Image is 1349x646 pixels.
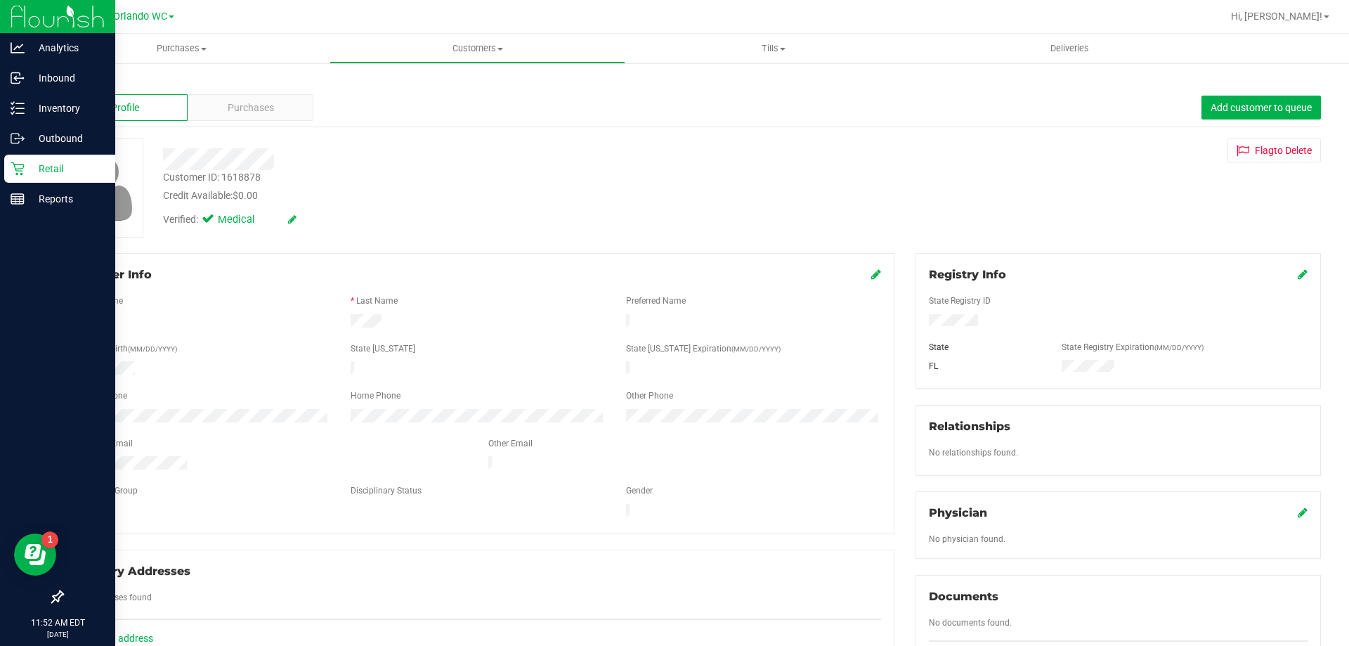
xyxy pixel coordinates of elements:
label: State [US_STATE] [351,342,415,355]
button: Flagto Delete [1227,138,1321,162]
label: Gender [626,484,653,497]
inline-svg: Reports [11,192,25,206]
span: Deliveries [1031,42,1108,55]
inline-svg: Inventory [11,101,25,115]
label: State Registry ID [929,295,991,307]
label: No relationships found. [929,446,1018,459]
p: 11:52 AM EDT [6,616,109,629]
a: Purchases [34,34,330,63]
span: Relationships [929,420,1010,433]
span: Tills [626,42,920,55]
div: Credit Available: [163,188,782,203]
div: FL [918,360,1052,373]
span: $0.00 [233,190,258,201]
span: (MM/DD/YYYY) [1154,344,1204,351]
div: Customer ID: 1618878 [163,170,261,185]
label: Date of Birth [81,342,177,355]
span: Documents [929,590,998,603]
label: State [US_STATE] Expiration [626,342,781,355]
inline-svg: Retail [11,162,25,176]
p: Analytics [25,39,109,56]
p: [DATE] [6,629,109,640]
span: Purchases [228,101,274,115]
label: Disciplinary Status [351,484,422,497]
a: Deliveries [922,34,1218,63]
p: Inbound [25,70,109,86]
span: Registry Info [929,268,1006,281]
span: Physician [929,506,987,519]
label: State Registry Expiration [1062,341,1204,354]
span: Profile [111,101,139,115]
span: (MM/DD/YYYY) [731,345,781,353]
span: Purchases [34,42,330,55]
iframe: Resource center [14,534,56,576]
div: State [918,341,1052,354]
span: Medical [218,212,274,228]
inline-svg: Outbound [11,131,25,146]
span: Hi, [PERSON_NAME]! [1231,11,1322,22]
inline-svg: Analytics [11,41,25,55]
span: Customers [330,42,625,55]
p: Inventory [25,100,109,117]
iframe: Resource center unread badge [41,531,58,548]
span: No documents found. [929,618,1012,628]
span: (MM/DD/YYYY) [128,345,177,353]
label: Preferred Name [626,295,686,307]
span: Add customer to queue [1211,102,1312,113]
label: Last Name [356,295,398,307]
label: Other Email [488,437,533,450]
span: Orlando WC [113,11,167,22]
p: Reports [25,190,109,207]
button: Add customer to queue [1201,96,1321,119]
div: Verified: [163,212,296,228]
p: Retail [25,160,109,177]
span: No physician found. [929,534,1005,544]
inline-svg: Inbound [11,71,25,85]
p: Outbound [25,130,109,147]
span: Delivery Addresses [75,564,190,578]
label: Other Phone [626,389,673,402]
label: Home Phone [351,389,400,402]
a: Customers [330,34,625,63]
a: Tills [625,34,921,63]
